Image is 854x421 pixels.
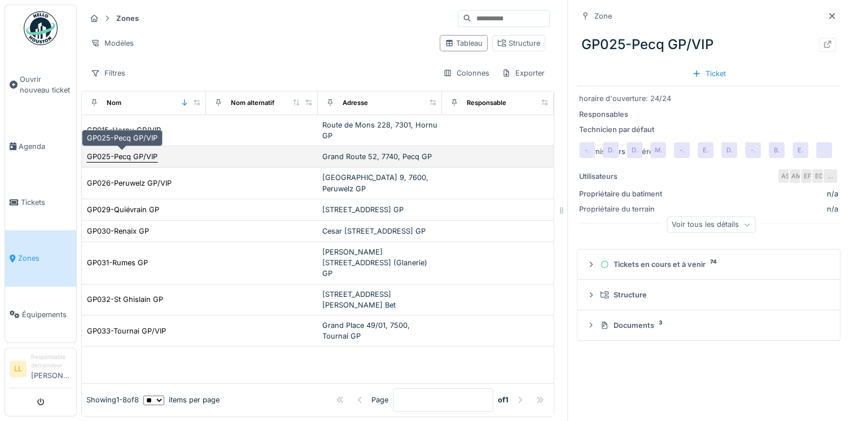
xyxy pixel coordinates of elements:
[579,124,664,135] div: Technicien par défaut
[322,120,437,141] div: Route de Mons 228, 7301, Hornu GP
[698,142,713,158] div: E.
[467,98,506,108] div: Responsable
[594,11,612,21] div: Zone
[87,204,159,215] div: GP029-Quiévrain GP
[5,230,76,286] a: Zones
[24,11,58,45] img: Badge_color-CXgf-gQk.svg
[87,294,163,305] div: GP032-St Ghislain GP
[792,142,808,158] div: E.
[627,142,642,158] div: D.
[10,361,27,378] li: LL
[438,65,494,81] div: Colonnes
[82,130,163,146] div: GP025-Pecq GP/VIP
[31,353,72,385] li: [PERSON_NAME]
[667,217,755,233] div: Voir tous les détails
[769,142,785,158] div: B.
[22,309,72,320] span: Équipements
[86,35,139,51] div: Modèles
[322,172,437,194] div: [GEOGRAPHIC_DATA] 9, 7600, Peruwelz GP
[322,247,437,279] div: [PERSON_NAME][STREET_ADDRESS] (Glanerie) GP
[687,66,730,81] div: Ticket
[600,320,826,331] div: Documents
[5,287,76,343] a: Équipements
[745,142,761,158] div: -.
[5,174,76,230] a: Tickets
[822,168,838,184] div: …
[445,38,483,49] div: Tableau
[322,151,437,162] div: Grand Route 52, 7740, Pecq GP
[112,13,143,24] strong: Zones
[87,178,172,188] div: GP026-Peruwelz GP/VIP
[371,394,388,405] div: Page
[582,284,835,305] summary: Structure
[31,353,72,370] div: Responsable demandeur
[19,141,72,152] span: Agenda
[10,353,72,388] a: LL Responsable demandeur[PERSON_NAME]
[497,38,540,49] div: Structure
[322,226,437,236] div: Cesar [STREET_ADDRESS] GP
[87,326,166,336] div: GP033-Tournai GP/VIP
[650,142,666,158] div: M.
[579,204,664,214] div: Propriétaire du terrain
[721,142,737,158] div: D.
[579,93,838,104] div: horaire d'ouverture: 24/24
[577,30,840,59] div: GP025-Pecq GP/VIP
[674,142,690,158] div: -.
[231,98,274,108] div: Nom alternatif
[498,394,509,405] strong: of 1
[87,226,149,236] div: GP030-Renaix GP
[322,289,437,310] div: [STREET_ADDRESS][PERSON_NAME] Bet
[800,168,816,184] div: EF
[827,188,838,199] div: n/a
[582,315,835,336] summary: Documents3
[789,168,804,184] div: AM
[777,168,793,184] div: AS
[582,254,835,275] summary: Tickets en cours et à venir74
[87,125,161,135] div: GP015-Hornu GP/VIP
[86,65,130,81] div: Filtres
[600,259,826,270] div: Tickets en cours et à venir
[5,51,76,119] a: Ouvrir nouveau ticket
[497,65,550,81] div: Exporter
[86,394,139,405] div: Showing 1 - 8 of 8
[600,290,826,300] div: Structure
[143,394,220,405] div: items per page
[343,98,368,108] div: Adresse
[579,142,595,158] div: -.
[20,74,72,95] span: Ouvrir nouveau ticket
[603,142,619,158] div: D.
[87,151,157,162] div: GP025-Pecq GP/VIP
[5,119,76,174] a: Agenda
[87,257,148,268] div: GP031-Rumes GP
[107,98,121,108] div: Nom
[322,204,437,215] div: [STREET_ADDRESS] GP
[18,253,72,264] span: Zones
[322,320,437,341] div: Grand Place 49/01, 7500, Tournai GP
[579,188,664,199] div: Propriétaire du batiment
[21,197,72,208] span: Tickets
[811,168,827,184] div: ED
[579,109,664,120] div: Responsables
[579,171,664,182] div: Utilisateurs
[668,204,838,214] div: n/a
